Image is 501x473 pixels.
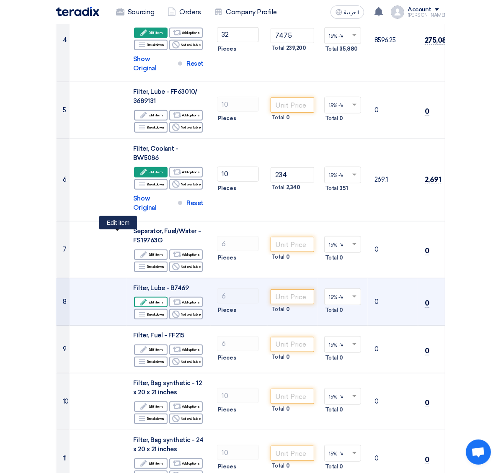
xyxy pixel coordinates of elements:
input: Unit Price [271,167,314,183]
input: Unit Price [271,389,314,404]
div: Add options [169,167,203,177]
ng-select: VAT [324,388,361,405]
ng-select: VAT [324,97,361,113]
span: Total [271,183,284,192]
span: 239,200 [286,44,306,52]
span: Reset [186,198,204,208]
span: 0 [286,405,290,413]
input: Unit Price [271,28,314,43]
span: 351 [340,184,348,193]
div: Add options [169,401,203,412]
td: 6 [56,139,70,221]
a: Sourcing [109,3,161,21]
div: Open chat [466,440,491,465]
button: العربية [331,5,364,19]
span: العربية [344,10,359,15]
td: 9 [56,326,70,373]
div: Edit item [134,401,168,412]
td: 0 [368,278,418,326]
span: 0 [286,305,290,314]
span: Total [271,305,284,314]
div: Edit item [134,249,168,260]
span: Pieces [218,306,236,314]
input: RFQ_STEP1.ITEMS.2.AMOUNT_TITLE [217,445,259,460]
div: Not available [169,40,203,50]
td: 0 [368,221,418,278]
ng-select: VAT [324,236,361,253]
div: Add options [169,297,203,307]
span: Pieces [218,45,236,53]
span: Total [325,114,338,123]
input: Unit Price [271,337,314,352]
span: Total [271,353,284,361]
ng-select: VAT [324,336,361,353]
span: 0 [425,247,429,255]
span: 0 [425,398,429,407]
span: Total [325,463,338,471]
span: 0 [286,462,290,470]
div: Not available [169,309,203,319]
span: Total [325,45,338,53]
span: Show Original [133,54,174,73]
span: Filter, Lube - FF63010/ 3689131 [133,88,197,105]
span: 0 [340,463,343,471]
span: 0 [425,347,429,355]
td: 0 [368,326,418,373]
td: 0 [368,373,418,430]
span: Pieces [218,114,236,123]
ng-select: VAT [324,167,361,183]
span: Pieces [218,463,236,471]
input: RFQ_STEP1.ITEMS.2.AMOUNT_TITLE [217,97,259,112]
span: 0 [286,253,290,261]
span: Total [271,405,284,413]
div: Edit item [134,110,168,121]
ng-select: VAT [324,288,361,305]
span: 0 [425,107,429,116]
td: 10 [56,373,70,430]
div: Filter, Coolant - BW5086 [133,144,204,163]
span: 0 [425,455,429,464]
input: RFQ_STEP1.ITEMS.2.AMOUNT_TITLE [217,388,259,403]
span: 2,340 [286,183,300,192]
input: RFQ_STEP1.ITEMS.2.AMOUNT_TITLE [217,336,259,351]
span: Filter, Bag synthetic - 12 x 20 x 21 inches [133,379,202,396]
div: Add options [169,28,203,38]
span: 0 [286,113,290,122]
span: Pieces [218,184,236,193]
div: Edit item [134,344,168,355]
div: Not available [169,179,203,190]
div: Add options [169,458,203,469]
div: Breakdown [134,179,168,190]
td: 7 [56,221,70,278]
input: RFQ_STEP1.ITEMS.2.AMOUNT_TITLE [217,167,259,182]
div: Not available [169,357,203,367]
td: 0 [368,82,418,139]
div: Breakdown [134,122,168,133]
span: Filter, Bag synthetic - 24 x 20 x 21 inches [133,436,204,453]
input: Unit Price [271,446,314,461]
div: Not available [169,262,203,272]
div: Edit item [134,297,168,307]
span: 0 [340,306,343,314]
span: Show Original [133,194,174,213]
div: Breakdown [134,40,168,50]
div: Account [408,6,431,13]
td: 8 [56,278,70,326]
div: Not available [169,414,203,424]
span: Total [271,462,284,470]
span: 35,880 [340,45,358,53]
span: 275,080 [425,36,451,45]
span: Total [271,113,284,122]
img: profile_test.png [391,5,404,19]
div: Not available [169,122,203,133]
span: Pieces [218,254,236,262]
span: Filter, Fuel - FF215 [133,332,184,339]
input: RFQ_STEP1.ITEMS.2.AMOUNT_TITLE [217,288,259,303]
div: Breakdown [134,309,168,319]
span: Total [271,253,284,261]
span: Total [325,354,338,362]
span: 0 [340,354,343,362]
div: Add options [169,344,203,355]
input: RFQ_STEP1.ITEMS.2.AMOUNT_TITLE [217,27,259,42]
div: Breakdown [134,357,168,367]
